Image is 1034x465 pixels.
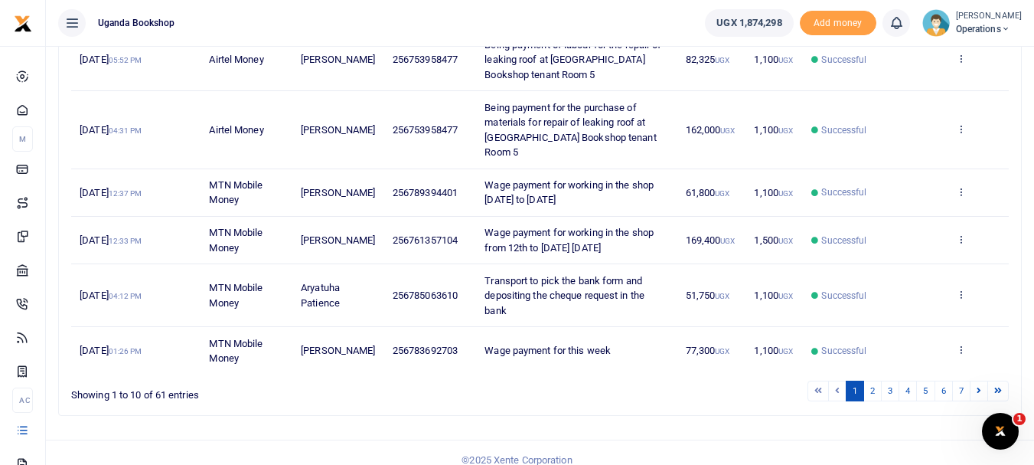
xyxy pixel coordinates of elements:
span: Successful [821,234,866,247]
span: [DATE] [80,187,142,198]
span: 1,100 [754,187,793,198]
span: 82,325 [686,54,730,65]
span: 162,000 [686,124,736,136]
span: Wage payment for working in the shop from 12th to [DATE] [DATE] [484,227,654,254]
li: M [12,126,33,152]
small: 01:26 PM [109,347,142,355]
span: Uganda bookshop [92,16,181,30]
small: UGX [720,237,735,245]
span: [PERSON_NAME] [301,234,375,246]
a: UGX 1,874,298 [705,9,793,37]
span: MTN Mobile Money [209,227,263,254]
img: logo-small [14,15,32,33]
small: 12:33 PM [109,237,142,245]
iframe: Intercom live chat [982,413,1019,450]
span: 169,400 [686,234,736,246]
span: [DATE] [80,290,142,301]
a: 1 [846,381,864,401]
small: UGX [715,347,729,355]
span: 256785063610 [393,290,458,301]
span: [PERSON_NAME] [301,124,375,136]
span: Successful [821,185,866,199]
small: 04:31 PM [109,126,142,135]
span: 256753958477 [393,124,458,136]
span: 256783692703 [393,345,458,356]
span: Aryatuha Patience [301,282,340,309]
span: [DATE] [80,54,142,65]
span: Successful [821,289,866,303]
small: UGX [720,126,735,135]
li: Wallet ballance [699,9,799,37]
small: 12:37 PM [109,189,142,198]
span: 256761357104 [393,234,458,246]
li: Ac [12,388,33,413]
span: 1,100 [754,54,793,65]
span: Being payment of labour for the repair of leaking roof at [GEOGRAPHIC_DATA] Bookshop tenant Room 5 [484,39,661,80]
small: UGX [778,56,793,64]
span: 61,800 [686,187,730,198]
span: Transport to pick the bank form and depositing the cheque request in the bank [484,275,644,316]
small: 04:12 PM [109,292,142,300]
span: Wage payment for working in the shop [DATE] to [DATE] [484,179,654,206]
a: profile-user [PERSON_NAME] Operations [922,9,1022,37]
span: Being payment for the purchase of materials for repair of leaking roof at [GEOGRAPHIC_DATA] Books... [484,102,656,159]
span: 1,100 [754,124,793,136]
small: UGX [778,292,793,300]
small: [PERSON_NAME] [956,10,1022,23]
span: Operations [956,22,1022,36]
a: 6 [935,381,953,401]
span: [DATE] [80,234,142,246]
span: [PERSON_NAME] [301,345,375,356]
span: 1,500 [754,234,793,246]
a: 4 [899,381,917,401]
li: Toup your wallet [800,11,876,36]
span: Airtel Money [209,54,263,65]
a: 5 [916,381,935,401]
a: 3 [881,381,899,401]
span: [DATE] [80,124,142,136]
span: 1,100 [754,290,793,301]
small: UGX [778,126,793,135]
span: 256753958477 [393,54,458,65]
span: MTN Mobile Money [209,338,263,365]
small: UGX [715,292,729,300]
span: Successful [821,123,866,137]
span: 51,750 [686,290,730,301]
a: 7 [952,381,970,401]
a: 2 [863,381,882,401]
img: profile-user [922,9,950,37]
small: UGX [778,347,793,355]
span: Add money [800,11,876,36]
small: UGX [778,237,793,245]
span: Successful [821,344,866,358]
span: 256789394401 [393,187,458,198]
span: MTN Mobile Money [209,282,263,309]
span: MTN Mobile Money [209,179,263,206]
span: [PERSON_NAME] [301,54,375,65]
small: UGX [715,189,729,198]
span: Successful [821,53,866,67]
small: UGX [715,56,729,64]
div: Showing 1 to 10 of 61 entries [71,379,455,403]
span: 77,300 [686,345,730,356]
span: 1 [1013,413,1026,425]
span: UGX 1,874,298 [716,15,781,31]
a: Add money [800,16,876,28]
span: [DATE] [80,345,142,356]
small: 05:52 PM [109,56,142,64]
span: [PERSON_NAME] [301,187,375,198]
span: Airtel Money [209,124,263,136]
small: UGX [778,189,793,198]
span: Wage payment for this week [484,345,611,356]
span: 1,100 [754,345,793,356]
a: logo-small logo-large logo-large [14,17,32,28]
